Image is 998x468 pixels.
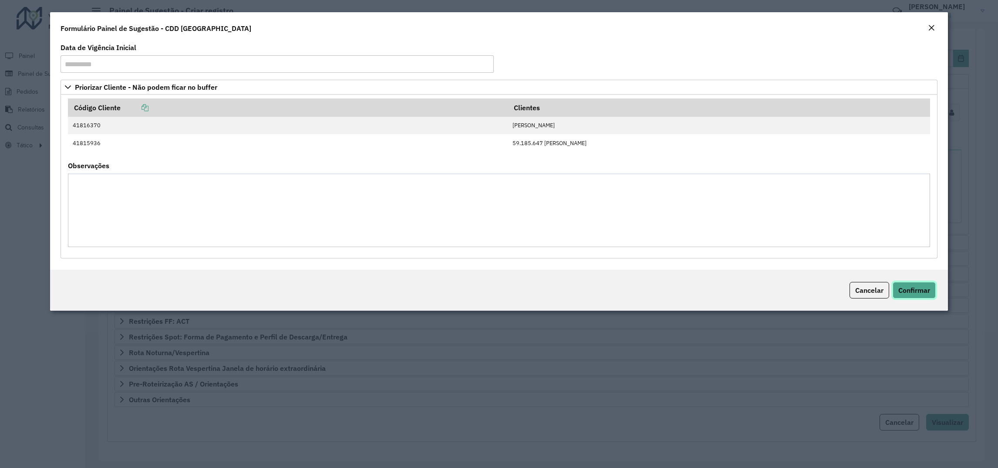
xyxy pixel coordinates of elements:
[68,134,508,152] td: 41815936
[508,134,930,152] td: 59.185.647 [PERSON_NAME]
[925,23,937,34] button: Close
[75,84,217,91] span: Priorizar Cliente - Não podem ficar no buffer
[61,23,251,34] h4: Formulário Painel de Sugestão - CDD [GEOGRAPHIC_DATA]
[855,286,883,295] span: Cancelar
[850,282,889,298] button: Cancelar
[898,286,930,295] span: Confirmar
[508,98,930,117] th: Clientes
[121,103,148,112] a: Copiar
[928,24,935,31] em: Fechar
[61,95,938,258] div: Priorizar Cliente - Não podem ficar no buffer
[68,160,109,171] label: Observações
[508,117,930,134] td: [PERSON_NAME]
[893,282,936,298] button: Confirmar
[61,80,938,95] a: Priorizar Cliente - Não podem ficar no buffer
[68,117,508,134] td: 41816370
[61,42,136,53] label: Data de Vigência Inicial
[68,98,508,117] th: Código Cliente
